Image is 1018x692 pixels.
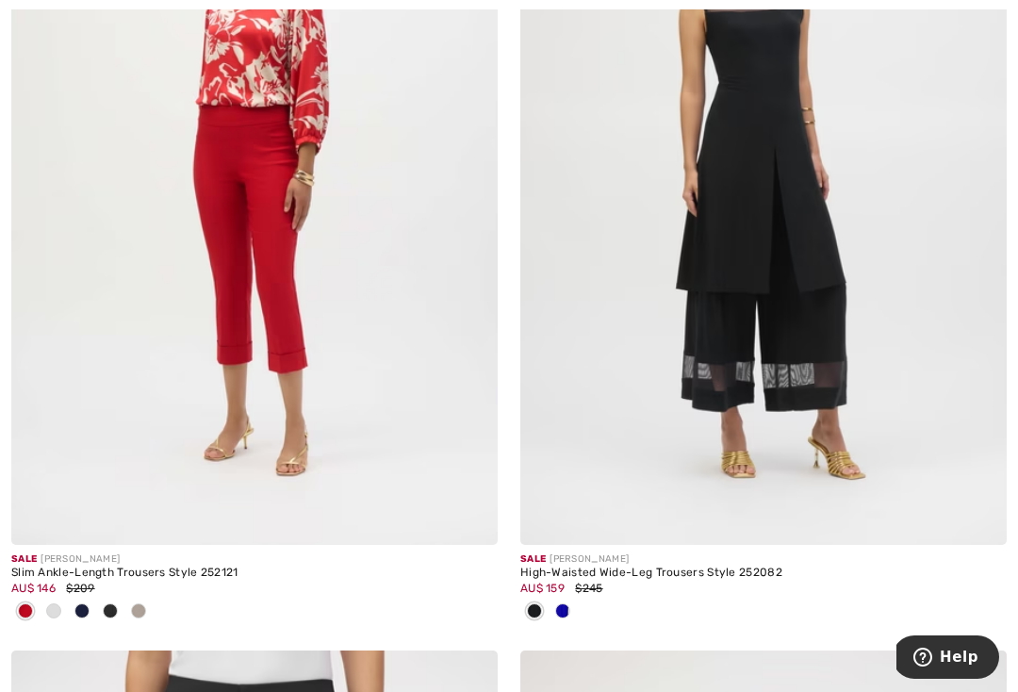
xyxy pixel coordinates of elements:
[549,597,577,628] div: Royal Sapphire 163
[11,597,40,628] div: Radiant red
[520,567,1007,580] div: High-Waisted Wide-Leg Trousers Style 252082
[575,582,602,595] span: $245
[11,553,37,565] span: Sale
[896,635,999,683] iframe: Opens a widget where you can find more information
[68,597,96,628] div: Midnight Blue
[520,552,1007,567] div: [PERSON_NAME]
[96,597,124,628] div: Black
[11,582,56,595] span: AU$ 146
[520,553,546,565] span: Sale
[520,597,549,628] div: Black
[66,582,94,595] span: $209
[11,567,498,580] div: Slim Ankle-Length Trousers Style 252121
[11,552,498,567] div: [PERSON_NAME]
[40,597,68,628] div: White
[124,597,153,628] div: Moonstone
[520,582,565,595] span: AU$ 159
